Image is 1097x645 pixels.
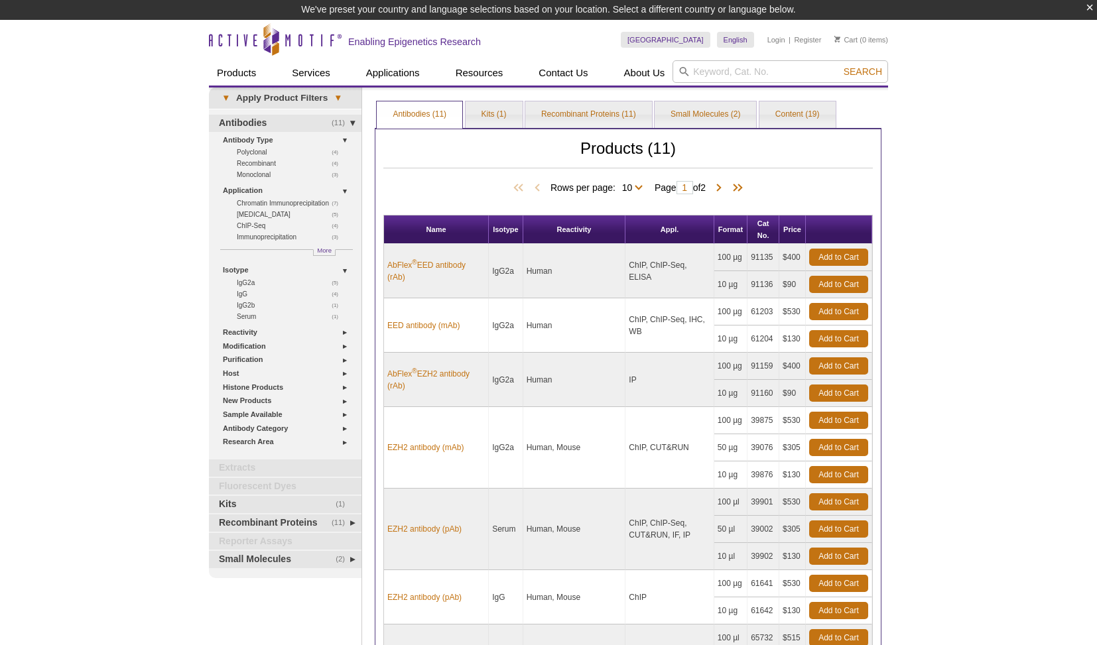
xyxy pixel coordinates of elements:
a: More [313,249,336,256]
a: New Products [223,394,354,408]
a: (1)IgG2b [237,300,346,311]
a: Histone Products [223,381,354,394]
a: Add to Cart [809,357,868,375]
a: Add to Cart [809,575,868,592]
span: (4) [332,147,346,158]
td: 100 µg [714,570,747,597]
span: (11) [332,514,352,532]
a: EZH2 antibody (pAb) [387,591,462,603]
a: Antibody Type [223,133,354,147]
td: 10 µg [714,380,747,407]
td: $130 [779,325,806,353]
span: Rows per page: [550,180,648,194]
td: 39076 [747,434,779,461]
span: (5) [332,209,346,220]
button: Search [840,66,886,78]
td: 39901 [747,489,779,516]
td: 91159 [747,353,779,380]
a: Content (19) [759,101,836,128]
a: Recombinant Proteins (11) [525,101,652,128]
span: Page of [648,181,712,194]
td: ChIP, ChIP-Seq, ELISA [625,244,714,298]
td: 100 µg [714,353,747,380]
a: Kits (1) [466,101,523,128]
a: Add to Cart [809,384,868,402]
span: (7) [332,198,346,209]
a: Reporter Assays [209,533,361,550]
a: Add to Cart [809,330,868,347]
a: Add to Cart [809,303,868,320]
span: Last Page [726,182,745,195]
span: ▾ [216,92,236,104]
td: 91136 [747,271,779,298]
td: 61642 [747,597,779,624]
td: $530 [779,489,806,516]
td: 91160 [747,380,779,407]
span: (1) [332,300,346,311]
td: 39875 [747,407,779,434]
td: $130 [779,543,806,570]
td: 100 µg [714,298,747,325]
span: Search [844,66,882,77]
td: $305 [779,516,806,543]
td: 61204 [747,325,779,353]
img: Your Cart [834,36,840,42]
td: ChIP, ChIP-Seq, CUT&RUN, IF, IP [625,489,714,570]
a: Register [794,35,821,44]
span: Previous Page [531,182,544,195]
span: (11) [332,115,352,132]
td: $400 [779,353,806,380]
span: (3) [332,231,346,243]
a: AbFlex®EED antibody (rAb) [387,259,485,283]
h2: Products (11) [383,143,873,168]
td: $530 [779,298,806,325]
a: Fluorescent Dyes [209,478,361,495]
a: Products [209,60,264,86]
a: Resources [448,60,511,86]
td: Human, Mouse [523,489,626,570]
a: About Us [616,60,673,86]
td: 61641 [747,570,779,597]
td: $400 [779,244,806,271]
td: Human [523,244,626,298]
td: 61203 [747,298,779,325]
td: 100 µg [714,244,747,271]
td: Human [523,353,626,407]
a: Sample Available [223,408,354,422]
td: $90 [779,380,806,407]
td: IP [625,353,714,407]
a: Applications [358,60,428,86]
a: (4)IgG [237,288,346,300]
td: $130 [779,597,806,624]
a: Add to Cart [809,412,868,429]
a: (4)Polyclonal [237,147,346,158]
td: 50 µl [714,516,747,543]
td: 10 µg [714,597,747,624]
td: IgG [489,570,523,624]
a: Antibody Category [223,422,354,436]
td: $530 [779,570,806,597]
a: Login [767,35,785,44]
td: 10 µl [714,543,747,570]
td: ChIP [625,570,714,624]
a: (11)Antibodies [209,115,361,132]
a: Research Area [223,435,354,449]
a: [GEOGRAPHIC_DATA] [621,32,710,48]
a: (4)Recombinant [237,158,346,169]
h2: Enabling Epigenetics Research [348,36,481,48]
td: 39902 [747,543,779,570]
a: Modification [223,339,354,353]
a: Cart [834,35,858,44]
td: 39876 [747,461,779,489]
td: $130 [779,461,806,489]
td: Human [523,298,626,353]
a: Add to Cart [809,548,868,565]
td: 100 µg [714,407,747,434]
a: English [717,32,754,48]
th: Reactivity [523,215,626,244]
td: 10 µg [714,271,747,298]
td: IgG2a [489,407,523,489]
td: 100 µl [714,489,747,516]
a: Small Molecules (2) [655,101,756,128]
a: Antibodies (11) [377,101,462,128]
